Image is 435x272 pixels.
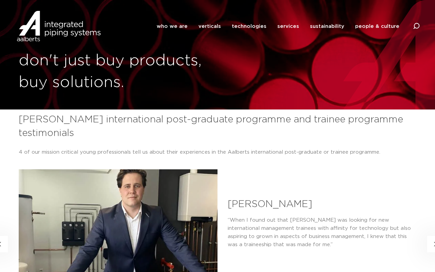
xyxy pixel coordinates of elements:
a: who we are [157,13,188,40]
a: technologies [232,13,266,40]
a: sustainability [310,13,344,40]
nav: Menu [157,13,399,40]
p: “When I found out that [PERSON_NAME] was looking for new international management trainees with a... [228,216,416,249]
h1: don't just buy products, buy solutions. [19,50,214,93]
a: [PERSON_NAME] [228,200,312,209]
h3: [PERSON_NAME] international post-graduate programme and trainee programme testimonials [19,113,416,140]
p: 4 of our mission critical young professionals tell us about their experiences in the Aalberts int... [19,147,416,158]
a: verticals [198,13,221,40]
a: services [277,13,299,40]
a: people & culture [355,13,399,40]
